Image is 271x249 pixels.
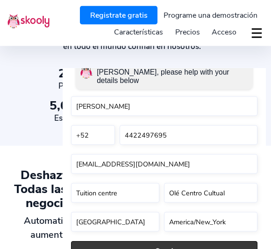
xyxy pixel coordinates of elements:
button: dropdown menu [250,22,264,44]
div: Todas las herramientas para administrar su negocio de enseñanza en un solo lugar. [7,182,264,210]
div: Países [7,81,132,91]
img: Skooly [7,14,50,29]
a: Registrate gratis [80,6,158,25]
span: 15 [173,65,188,82]
span: 25 [58,65,73,82]
span: 5,000 [50,97,83,114]
a: Acceso [206,25,242,40]
a: Programe una demostración [157,8,264,23]
div: millón+ [139,67,264,81]
div: Escuelas [7,113,132,124]
div: + [7,99,132,113]
a: Características [108,25,169,40]
div: Deshazte de excels, múltiples softwares. [7,168,264,182]
span: Acceso [212,27,236,37]
a: Precios [169,25,206,40]
div: + [7,67,132,81]
span: Precios [175,27,200,37]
